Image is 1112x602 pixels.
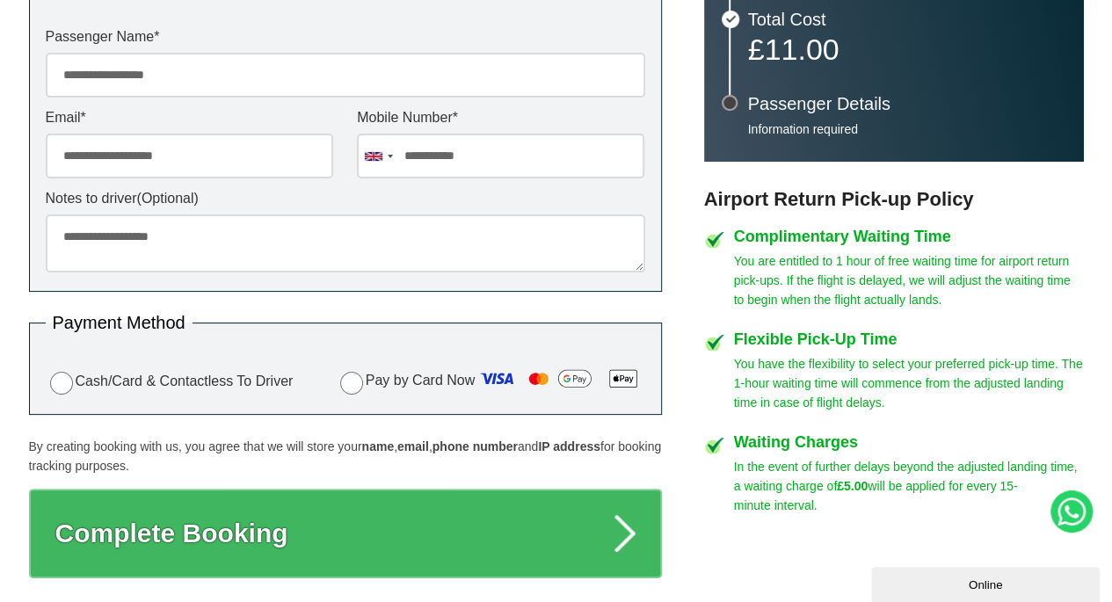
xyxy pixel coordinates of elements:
[46,111,333,125] label: Email
[837,479,868,493] strong: £5.00
[432,439,518,453] strong: phone number
[358,134,398,178] div: United Kingdom: +44
[734,228,1084,244] h4: Complimentary Waiting Time
[46,30,645,44] label: Passenger Name
[340,372,363,395] input: Pay by Card Now
[748,121,1066,137] p: Information required
[29,437,662,475] p: By creating booking with us, you agree that we will store your , , and for booking tracking purpo...
[734,354,1084,412] p: You have the flexibility to select your preferred pick-up time. The 1-hour waiting time will comm...
[29,489,662,578] button: Complete Booking
[50,372,73,395] input: Cash/Card & Contactless To Driver
[397,439,429,453] strong: email
[361,439,394,453] strong: name
[734,457,1084,515] p: In the event of further delays beyond the adjusted landing time, a waiting charge of will be appl...
[734,251,1084,309] p: You are entitled to 1 hour of free waiting time for airport return pick-ups. If the flight is del...
[748,11,1066,28] h3: Total Cost
[46,369,294,395] label: Cash/Card & Contactless To Driver
[704,188,1084,211] h3: Airport Return Pick-up Policy
[46,192,645,206] label: Notes to driver
[748,95,1066,112] h3: Passenger Details
[734,434,1084,450] h4: Waiting Charges
[734,331,1084,347] h4: Flexible Pick-Up Time
[357,111,644,125] label: Mobile Number
[46,314,193,331] legend: Payment Method
[748,37,1066,62] p: £
[764,33,839,66] span: 11.00
[336,365,645,398] label: Pay by Card Now
[137,191,199,206] span: (Optional)
[538,439,600,453] strong: IP address
[871,563,1103,602] iframe: chat widget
